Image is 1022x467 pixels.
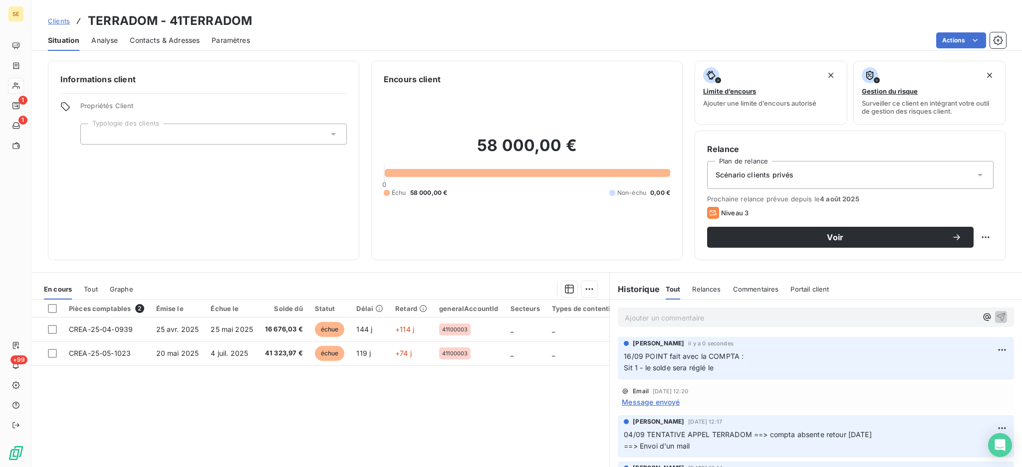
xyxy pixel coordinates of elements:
div: Délai [356,305,383,312]
div: Émise le [156,305,199,312]
div: Échue le [211,305,253,312]
span: +74 j [395,349,412,357]
span: 25 avr. 2025 [156,325,199,333]
span: CREA-25-05-1023 [69,349,131,357]
img: Logo LeanPay [8,445,24,461]
span: +99 [10,355,27,364]
span: Ajouter une limite d’encours autorisé [703,99,816,107]
span: Commentaires [733,285,779,293]
span: 16/09 POINT fait avec la COMPTA : Sit 1 - le solde sera réglé le [624,352,744,372]
input: Ajouter une valeur [89,130,97,139]
h6: Relance [707,143,994,155]
span: _ [552,349,555,357]
span: Scénario clients privés [716,170,793,180]
h3: TERRADOM - 41TERRADOM [88,12,252,30]
span: Gestion du risque [862,87,918,95]
span: Portail client [790,285,829,293]
span: Clients [48,17,70,25]
div: Retard [395,305,427,312]
span: 4 juil. 2025 [211,349,248,357]
span: Email [633,388,649,394]
span: 41 323,97 € [265,348,303,358]
span: Contacts & Adresses [130,35,200,45]
span: 0 [382,180,386,188]
span: 4 août 2025 [820,195,859,203]
span: 0,00 € [650,188,670,197]
div: Open Intercom Messenger [988,433,1012,457]
span: 119 j [356,349,371,357]
span: 41100003 [442,350,468,356]
span: échue [315,346,345,361]
span: 58 000,00 € [410,188,448,197]
h6: Encours client [384,73,441,85]
span: 04/09 TENTATIVE APPEL TERRADOM ==> compta absente retour [DATE] ==> Envoi d'un mail [624,430,871,450]
span: Graphe [110,285,133,293]
span: 2 [135,304,144,313]
span: Relances [692,285,721,293]
div: generalAccountId [439,305,498,312]
div: Solde dû [265,305,303,312]
span: Situation [48,35,79,45]
span: [DATE] 12:17 [688,419,722,425]
span: [PERSON_NAME] [633,417,684,426]
span: Non-échu [617,188,646,197]
button: Actions [936,32,986,48]
span: _ [511,349,513,357]
span: CREA-25-04-0939 [69,325,133,333]
h6: Informations client [60,73,347,85]
div: Secteurs [511,305,540,312]
span: En cours [44,285,72,293]
span: 1 [18,116,27,125]
span: 144 j [356,325,372,333]
span: Propriétés Client [80,102,347,116]
div: Pièces comptables [69,304,144,313]
span: _ [552,325,555,333]
div: Types de contentieux [552,305,623,312]
span: Tout [84,285,98,293]
button: Gestion du risqueSurveiller ce client en intégrant votre outil de gestion des risques client. [853,61,1006,125]
span: 41100003 [442,326,468,332]
span: 20 mai 2025 [156,349,199,357]
span: +114 j [395,325,414,333]
h6: Historique [610,283,660,295]
span: 1 [18,96,27,105]
h2: 58 000,00 € [384,136,670,165]
span: Surveiller ce client en intégrant votre outil de gestion des risques client. [862,99,998,115]
a: Clients [48,16,70,26]
span: Limite d’encours [703,87,756,95]
span: Voir [719,233,952,241]
button: Limite d’encoursAjouter une limite d’encours autorisé [695,61,847,125]
div: SE [8,6,24,22]
span: Niveau 3 [721,209,749,217]
span: 25 mai 2025 [211,325,253,333]
span: Paramètres [212,35,250,45]
span: [PERSON_NAME] [633,339,684,348]
button: Voir [707,227,974,248]
span: [DATE] 12:20 [653,388,688,394]
span: échue [315,322,345,337]
span: il y a 0 secondes [688,340,734,346]
span: Prochaine relance prévue depuis le [707,195,994,203]
span: Échu [392,188,406,197]
div: Statut [315,305,345,312]
span: _ [511,325,513,333]
span: 16 676,03 € [265,324,303,334]
span: Message envoyé [622,397,680,407]
span: Tout [666,285,681,293]
span: Analyse [91,35,118,45]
